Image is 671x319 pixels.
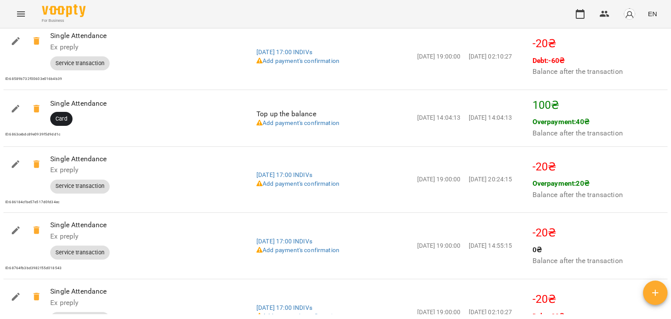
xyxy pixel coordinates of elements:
span: EN [648,9,657,18]
a: [DATE] 17:00 INDIVs [256,49,312,55]
span: [DATE] 14:55:15 [469,242,512,249]
span: -20₴ Cancel the transaction? [26,154,47,175]
a: Add payment's confirmation [256,119,339,126]
span: [DATE] 19:00:00 [417,176,460,183]
a: [DATE] 17:00 INDIVs [256,304,312,311]
span: -20₴ Cancel the transaction? [26,220,47,241]
h6: Balance after the transaction [533,66,623,78]
span: -20₴ Cancel the transaction? [26,286,47,307]
img: Voopty Logo [42,4,86,17]
span: [DATE] 20:24:15 [469,176,512,183]
h6: Balance after the transaction [533,255,623,267]
span: [DATE] 19:00:00 [417,309,460,316]
a: Add payment's confirmation [256,57,339,64]
span: [DATE] 19:00:00 [417,242,460,249]
h6: Balance after the transaction [533,189,623,201]
span: [DATE] 14:04:13 [469,114,512,121]
span: [DATE] 02:10:27 [469,53,512,60]
h6: Balance after the transaction [533,127,623,139]
p: Single Attendance [50,154,214,164]
span: Card [50,115,73,123]
p: 100 ₴ [533,97,666,114]
p: -20 ₴ [533,291,666,308]
h6: Ex preply [50,164,214,176]
img: avatar_s.png [623,8,636,20]
span: [DATE] 02:10:27 [469,309,512,316]
p: Single Attendance [50,31,214,41]
p: -20 ₴ [533,225,666,241]
a: Add payment's confirmation [256,180,339,187]
a: Add payment's confirmation [256,246,339,253]
span: [DATE] 14:04:13 [417,114,460,121]
h6: Ex preply [50,230,214,243]
p: Single Attendance [50,98,214,109]
span: ID: 68764fb3bd3982f55d018543 [5,266,62,270]
span: [DATE] 19:00:00 [417,53,460,60]
span: Top up the balance [256,110,316,118]
span: For Business [42,18,86,24]
p: -20 ₴ [533,159,666,175]
p: Single Attendance [50,220,214,230]
p: Debt: -60 ₴ [533,55,623,66]
span: Service transaction [50,249,110,257]
button: EN [644,6,661,22]
p: Single Attendance [50,286,214,297]
h6: Ex preply [50,41,214,53]
span: ID: 686184cfbe57e517d0fd34ec [5,200,59,204]
p: Overpayment: 20 ₴ [533,178,623,189]
span: -20₴ Cancel the transaction? [26,31,47,52]
p: -20 ₴ [533,35,666,52]
p: Overpayment: 40 ₴ [533,117,623,127]
h6: Ex preply [50,297,214,309]
a: [DATE] 17:00 INDIVs [256,238,312,245]
p: 0 ₴ [533,245,623,255]
span: 100₴ Cancel the transaction? [26,98,47,119]
span: Service transaction [50,59,110,67]
button: Menu [10,3,31,24]
a: [DATE] 17:00 INDIVs [256,171,312,178]
span: ID: 6863cebdc89e0939f5d9dd1c [5,132,60,136]
span: ID: 68589b732f00603e016b4b39 [5,77,62,81]
span: Service transaction [50,182,110,190]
